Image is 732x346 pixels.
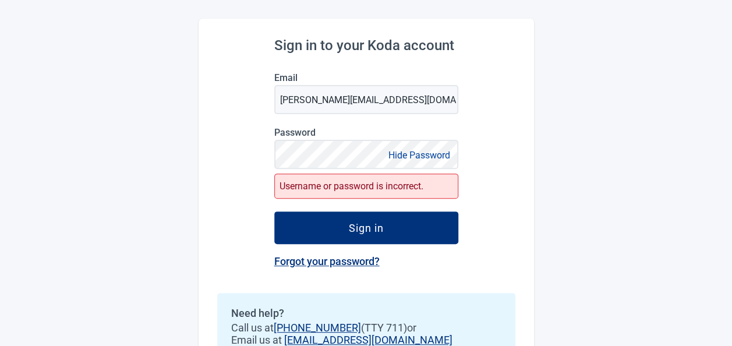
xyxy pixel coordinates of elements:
[231,322,501,334] span: Call us at (TTY 711) or
[274,174,458,199] div: Username or password is incorrect.
[274,322,361,334] a: [PHONE_NUMBER]
[274,255,380,267] a: Forgot your password?
[349,222,384,234] div: Sign in
[385,147,454,163] button: Hide Password
[231,334,501,346] span: Email us at
[274,37,458,54] h2: Sign in to your Koda account
[284,334,452,346] a: [EMAIL_ADDRESS][DOMAIN_NAME]
[274,72,458,83] label: Email
[274,211,458,244] button: Sign in
[231,307,501,319] h2: Need help?
[274,127,458,138] label: Password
